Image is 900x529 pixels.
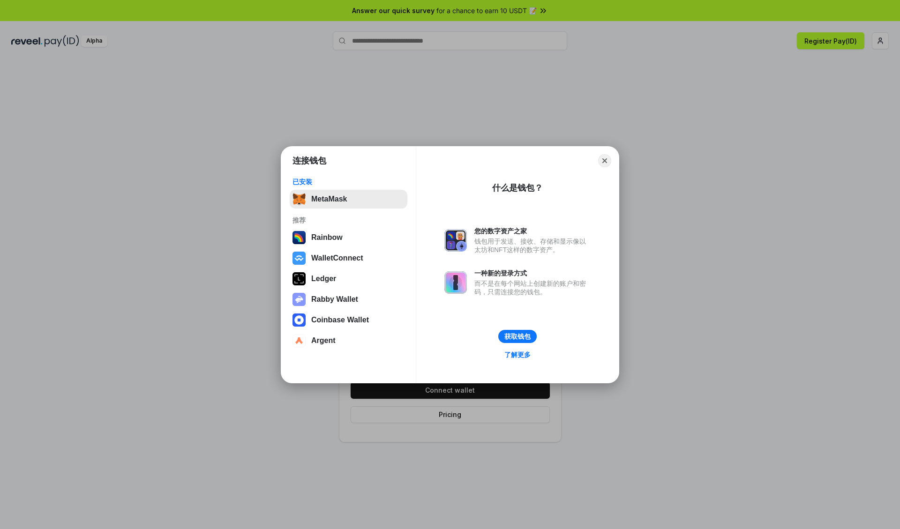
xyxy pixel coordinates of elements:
[474,227,591,235] div: 您的数字资产之家
[292,155,326,166] h1: 连接钱包
[311,195,347,203] div: MetaMask
[492,182,543,194] div: 什么是钱包？
[474,237,591,254] div: 钱包用于发送、接收、存储和显示像以太坊和NFT这样的数字资产。
[598,154,611,167] button: Close
[499,349,536,361] a: 了解更多
[504,332,531,341] div: 获取钱包
[292,272,306,285] img: svg+xml,%3Csvg%20xmlns%3D%22http%3A%2F%2Fwww.w3.org%2F2000%2Fsvg%22%20width%3D%2228%22%20height%3...
[290,311,407,329] button: Coinbase Wallet
[444,271,467,294] img: svg+xml,%3Csvg%20xmlns%3D%22http%3A%2F%2Fwww.w3.org%2F2000%2Fsvg%22%20fill%3D%22none%22%20viewBox...
[290,190,407,209] button: MetaMask
[290,331,407,350] button: Argent
[311,295,358,304] div: Rabby Wallet
[311,275,336,283] div: Ledger
[292,216,405,224] div: 推荐
[311,316,369,324] div: Coinbase Wallet
[292,313,306,327] img: svg+xml,%3Csvg%20width%3D%2228%22%20height%3D%2228%22%20viewBox%3D%220%200%2028%2028%22%20fill%3D...
[498,330,537,343] button: 获取钱包
[474,279,591,296] div: 而不是在每个网站上创建新的账户和密码，只需连接您的钱包。
[290,249,407,268] button: WalletConnect
[292,293,306,306] img: svg+xml,%3Csvg%20xmlns%3D%22http%3A%2F%2Fwww.w3.org%2F2000%2Fsvg%22%20fill%3D%22none%22%20viewBox...
[292,252,306,265] img: svg+xml,%3Csvg%20width%3D%2228%22%20height%3D%2228%22%20viewBox%3D%220%200%2028%2028%22%20fill%3D...
[311,233,343,242] div: Rainbow
[292,193,306,206] img: svg+xml,%3Csvg%20fill%3D%22none%22%20height%3D%2233%22%20viewBox%3D%220%200%2035%2033%22%20width%...
[292,178,405,186] div: 已安装
[444,229,467,252] img: svg+xml,%3Csvg%20xmlns%3D%22http%3A%2F%2Fwww.w3.org%2F2000%2Fsvg%22%20fill%3D%22none%22%20viewBox...
[474,269,591,277] div: 一种新的登录方式
[311,254,363,262] div: WalletConnect
[290,290,407,309] button: Rabby Wallet
[292,231,306,244] img: svg+xml,%3Csvg%20width%3D%22120%22%20height%3D%22120%22%20viewBox%3D%220%200%20120%20120%22%20fil...
[290,228,407,247] button: Rainbow
[292,334,306,347] img: svg+xml,%3Csvg%20width%3D%2228%22%20height%3D%2228%22%20viewBox%3D%220%200%2028%2028%22%20fill%3D...
[290,269,407,288] button: Ledger
[311,336,336,345] div: Argent
[504,350,531,359] div: 了解更多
